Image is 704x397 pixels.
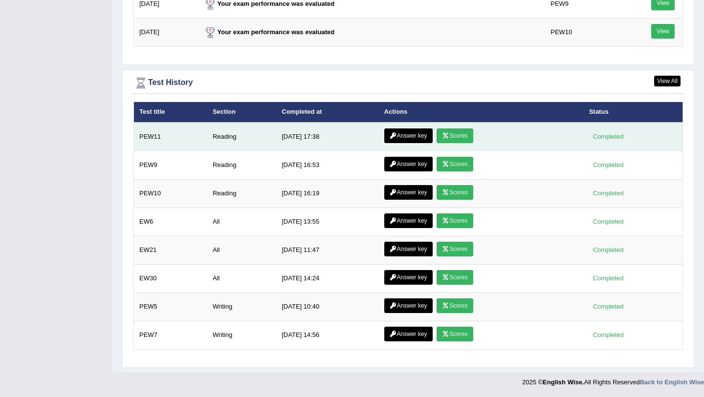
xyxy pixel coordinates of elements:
a: Scores [437,213,473,228]
td: [DATE] 11:47 [276,236,378,264]
a: Answer key [384,298,433,313]
div: Completed [589,131,627,142]
td: [DATE] 16:19 [276,179,378,208]
td: Reading [207,151,276,179]
th: Actions [379,102,584,123]
td: Reading [207,179,276,208]
td: Reading [207,123,276,151]
div: Completed [589,301,627,312]
td: PEW10 [545,19,624,47]
td: [DATE] 14:56 [276,321,378,349]
a: Scores [437,298,473,313]
td: PEW11 [134,123,207,151]
td: All [207,264,276,293]
th: Status [584,102,683,123]
a: Answer key [384,128,433,143]
td: EW6 [134,208,207,236]
td: PEW5 [134,293,207,321]
div: Completed [589,160,627,170]
a: Answer key [384,270,433,285]
strong: Your exam performance was evaluated [203,28,335,36]
td: PEW10 [134,179,207,208]
td: EW21 [134,236,207,264]
a: Answer key [384,213,433,228]
td: [DATE] 10:40 [276,293,378,321]
td: [DATE] [134,19,198,47]
div: 2025 © All Rights Reserved [522,373,704,387]
a: Scores [437,128,473,143]
a: Answer key [384,157,433,171]
td: All [207,208,276,236]
a: Scores [437,270,473,285]
td: Writing [207,321,276,349]
div: Completed [589,273,627,283]
a: Scores [437,242,473,256]
th: Completed at [276,102,378,123]
a: Scores [437,327,473,341]
div: Completed [589,245,627,255]
a: Answer key [384,185,433,200]
a: Answer key [384,242,433,256]
strong: English Wise. [543,378,584,386]
div: Completed [589,188,627,198]
th: Section [207,102,276,123]
a: View [651,24,675,39]
a: Answer key [384,327,433,341]
a: View All [654,76,681,86]
a: Scores [437,185,473,200]
td: [DATE] 13:55 [276,208,378,236]
a: Back to English Wise [640,378,704,386]
td: EW30 [134,264,207,293]
td: [DATE] 14:24 [276,264,378,293]
td: [DATE] 16:53 [276,151,378,179]
td: Writing [207,293,276,321]
td: [DATE] 17:38 [276,123,378,151]
td: PEW9 [134,151,207,179]
td: All [207,236,276,264]
div: Completed [589,216,627,227]
td: PEW7 [134,321,207,349]
div: Test History [133,76,683,90]
a: Scores [437,157,473,171]
th: Test title [134,102,207,123]
div: Completed [589,330,627,340]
